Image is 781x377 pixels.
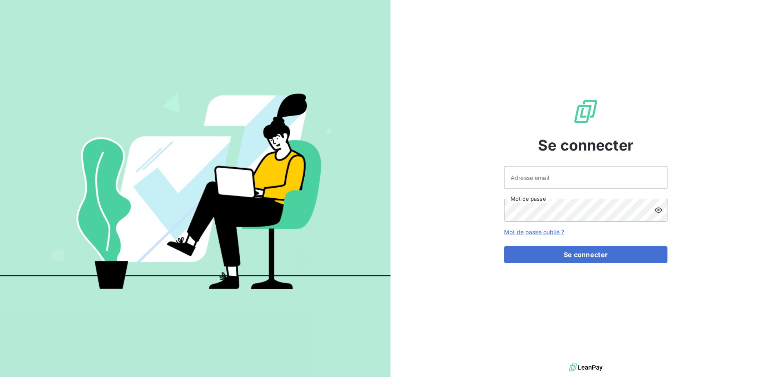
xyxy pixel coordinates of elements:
[573,98,599,124] img: Logo LeanPay
[504,228,564,235] a: Mot de passe oublié ?
[538,134,634,156] span: Se connecter
[504,246,667,263] button: Se connecter
[569,361,602,374] img: logo
[504,166,667,189] input: placeholder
